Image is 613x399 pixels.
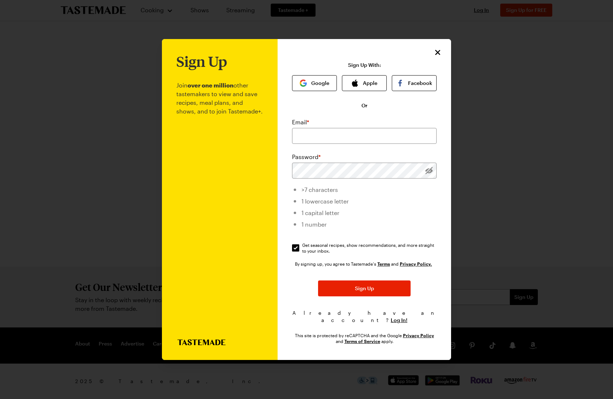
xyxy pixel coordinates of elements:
b: over one million [188,82,233,89]
button: Sign Up [318,280,411,296]
span: Get seasonal recipes, show recommendations, and more straight to your inbox. [302,242,437,254]
div: By signing up, you agree to Tastemade's and [295,260,434,267]
button: Facebook [392,75,437,91]
span: Sign Up [355,285,374,292]
button: Log In! [391,317,407,324]
label: Password [292,153,321,161]
button: Apple [342,75,387,91]
p: Sign Up With: [348,62,381,68]
label: Email [292,118,309,126]
span: Or [361,102,368,109]
div: This site is protected by reCAPTCHA and the Google and apply. [292,332,437,344]
span: 1 capital letter [301,209,339,216]
a: Tastemade Privacy Policy [400,261,432,267]
span: Already have an account? [292,310,437,323]
p: Join other tastemakers to view and save recipes, meal plans, and shows, and to join Tastemade+. [176,69,263,339]
input: Get seasonal recipes, show recommendations, and more straight to your inbox. [292,244,299,252]
a: Google Terms of Service [344,338,380,344]
a: Google Privacy Policy [403,332,434,338]
button: Close [433,48,442,57]
span: 1 lowercase letter [301,198,349,205]
a: Tastemade Terms of Service [377,261,390,267]
span: >7 characters [301,186,338,193]
button: Google [292,75,337,91]
span: 1 number [301,221,327,228]
h1: Sign Up [176,53,227,69]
